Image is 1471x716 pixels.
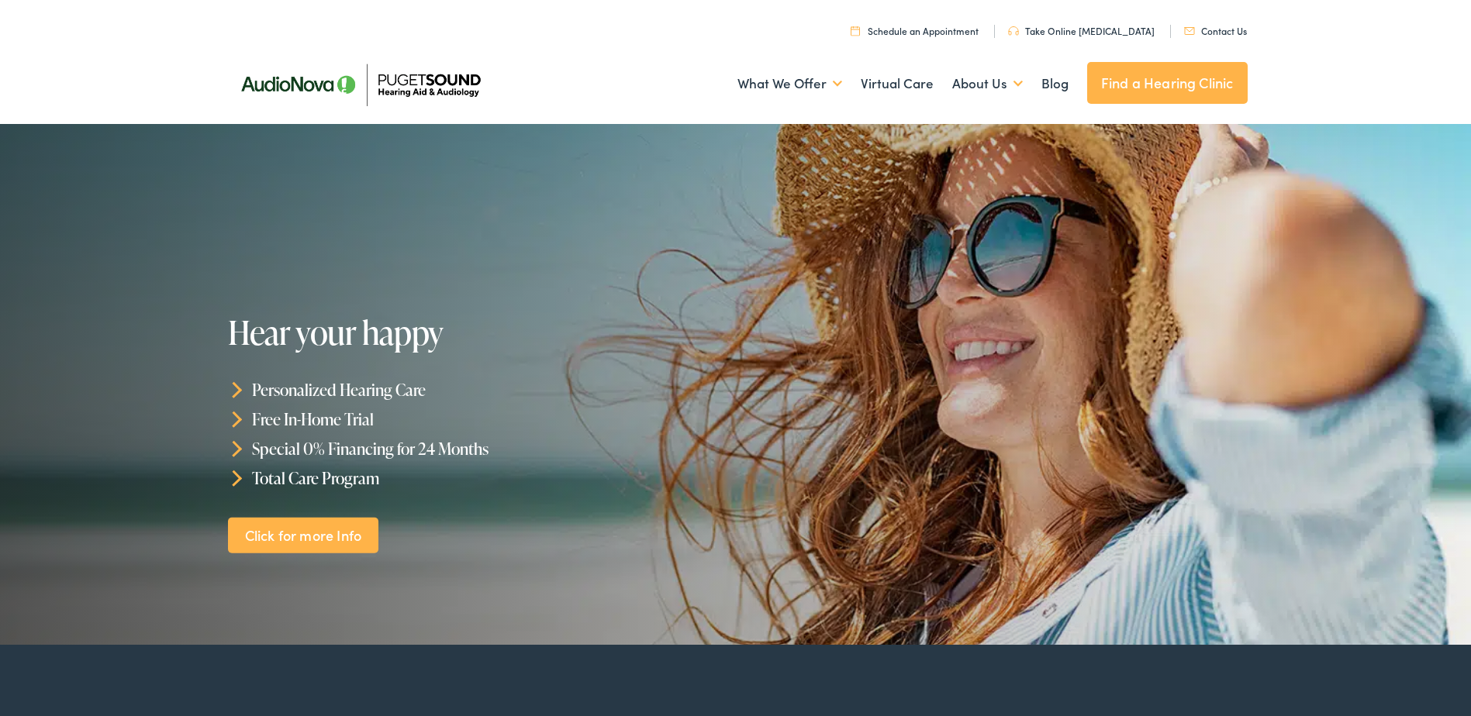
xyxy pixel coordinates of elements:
a: Blog [1041,55,1069,112]
li: Special 0% Financing for 24 Months [228,434,743,463]
li: Personalized Hearing Care [228,375,743,404]
a: Take Online [MEDICAL_DATA] [1008,24,1155,37]
li: Free In-Home Trial [228,404,743,434]
li: Total Care Program [228,463,743,492]
a: What We Offer [737,55,842,112]
img: utility icon [1008,26,1019,36]
a: Click for more Info [228,517,378,553]
a: Virtual Care [861,55,934,112]
h1: Hear your happy [228,315,699,350]
a: Find a Hearing Clinic [1087,62,1248,104]
a: Contact Us [1184,24,1247,37]
a: Schedule an Appointment [851,24,979,37]
img: utility icon [851,26,860,36]
img: utility icon [1184,27,1195,35]
a: About Us [952,55,1023,112]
